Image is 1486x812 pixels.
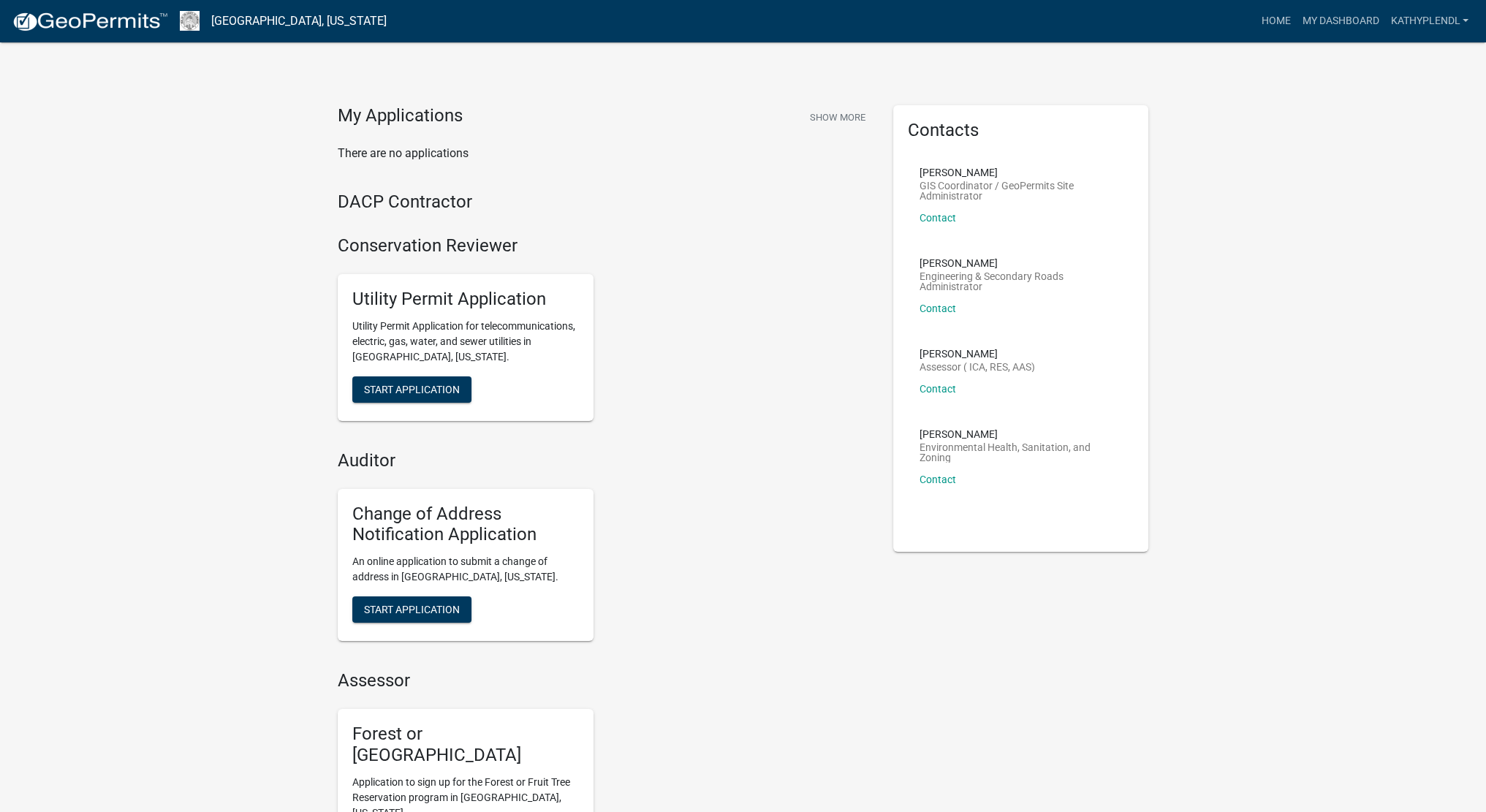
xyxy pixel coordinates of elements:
a: Contact [920,303,956,314]
a: My Dashboard [1296,7,1384,35]
p: GIS Coordinator / GeoPermits Site Administrator [920,181,1123,201]
a: Contact [920,383,956,395]
p: Engineering & Secondary Roads Administrator [920,271,1123,292]
p: [PERSON_NAME] [920,167,1123,178]
span: Start Application [364,383,460,395]
h4: Conservation Reviewer [338,235,871,257]
button: Start Application [352,376,471,403]
span: Start Application [364,604,460,615]
h4: Assessor [338,670,871,691]
p: [PERSON_NAME] [920,349,1035,359]
img: Franklin County, Iowa [180,11,200,31]
a: [GEOGRAPHIC_DATA], [US_STATE] [211,9,387,34]
h5: Utility Permit Application [352,289,579,310]
p: Utility Permit Application for telecommunications, electric, gas, water, and sewer utilities in [... [352,319,579,365]
h4: My Applications [338,105,463,127]
h5: Forest or [GEOGRAPHIC_DATA] [352,724,579,766]
p: [PERSON_NAME] [920,429,1123,439]
button: Show More [804,105,871,129]
p: An online application to submit a change of address in [GEOGRAPHIC_DATA], [US_STATE]. [352,554,579,585]
h4: Auditor [338,450,871,471]
p: There are no applications [338,145,871,162]
h4: DACP Contractor [338,191,871,213]
p: [PERSON_NAME] [920,258,1123,268]
h5: Change of Address Notification Application [352,504,579,546]
p: Assessor ( ICA, RES, AAS) [920,362,1035,372]
a: Home [1255,7,1296,35]
p: Environmental Health, Sanitation, and Zoning [920,442,1123,463]
h5: Contacts [908,120,1134,141]
a: Contact [920,212,956,224]
a: Contact [920,474,956,485]
a: KathyPlendl [1384,7,1474,35]
button: Start Application [352,596,471,623]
